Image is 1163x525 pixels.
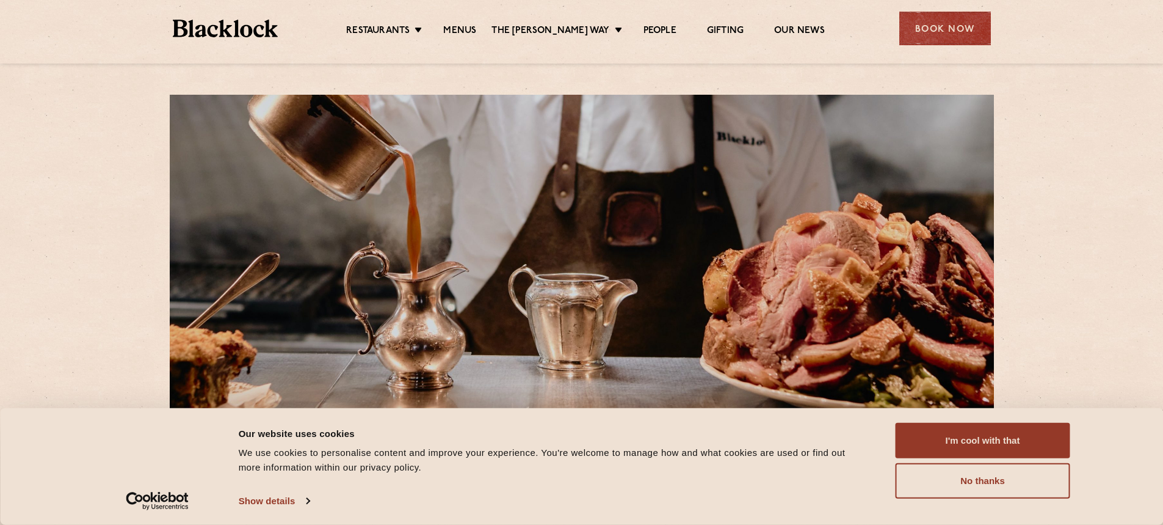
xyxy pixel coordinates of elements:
img: BL_Textured_Logo-footer-cropped.svg [173,20,278,37]
button: I'm cool with that [896,423,1070,458]
div: We use cookies to personalise content and improve your experience. You're welcome to manage how a... [239,446,868,475]
a: Show details [239,492,310,510]
a: Menus [443,25,476,39]
a: Our News [774,25,825,39]
button: No thanks [896,463,1070,499]
a: Gifting [707,25,744,39]
div: Book Now [899,12,991,45]
a: The [PERSON_NAME] Way [491,25,609,39]
a: Usercentrics Cookiebot - opens in a new window [104,492,211,510]
div: Our website uses cookies [239,426,868,441]
a: Restaurants [346,25,410,39]
a: People [643,25,676,39]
